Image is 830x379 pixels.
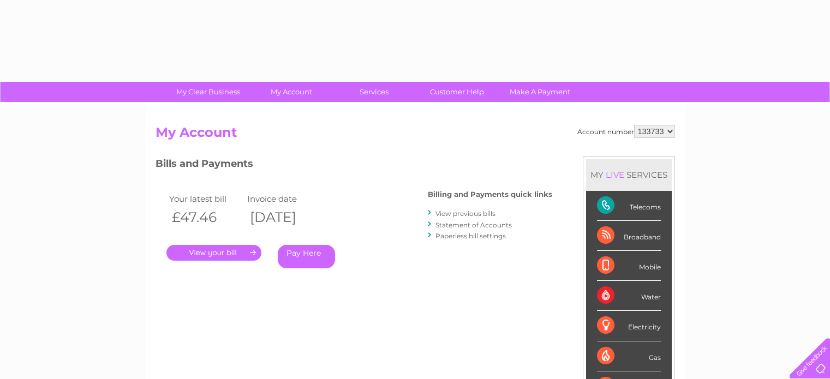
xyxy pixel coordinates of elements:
[428,190,552,198] h4: Billing and Payments quick links
[435,232,506,240] a: Paperless bill settings
[597,281,661,311] div: Water
[329,82,419,102] a: Services
[495,82,585,102] a: Make A Payment
[604,170,626,180] div: LIVE
[244,191,323,206] td: Invoice date
[156,125,675,146] h2: My Account
[156,156,552,175] h3: Bills and Payments
[597,251,661,281] div: Mobile
[435,209,495,218] a: View previous bills
[244,206,323,228] th: [DATE]
[597,341,661,371] div: Gas
[166,206,245,228] th: £47.46
[166,245,261,261] a: .
[435,221,512,229] a: Statement of Accounts
[597,191,661,221] div: Telecoms
[246,82,336,102] a: My Account
[586,159,672,190] div: MY SERVICES
[577,125,675,138] div: Account number
[278,245,335,268] a: Pay Here
[166,191,245,206] td: Your latest bill
[597,221,661,251] div: Broadband
[412,82,502,102] a: Customer Help
[163,82,253,102] a: My Clear Business
[597,311,661,341] div: Electricity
